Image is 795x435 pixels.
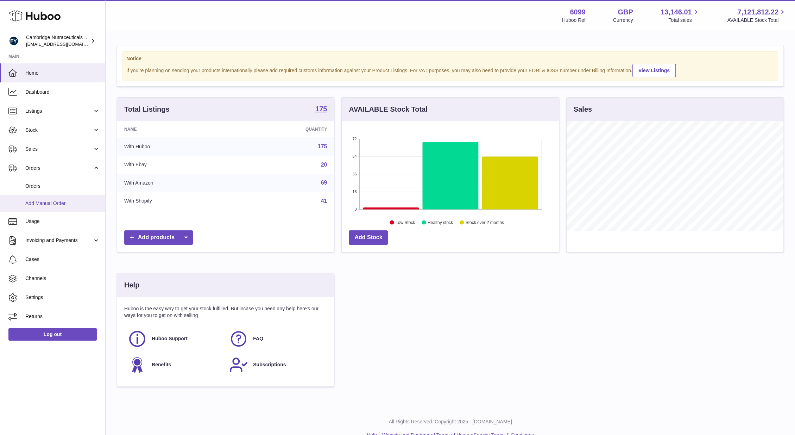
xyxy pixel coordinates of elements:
[349,105,427,114] h3: AVAILABLE Stock Total
[25,108,93,114] span: Listings
[25,313,100,320] span: Returns
[25,165,93,172] span: Orders
[660,7,700,24] a: 13,146.01 Total sales
[353,154,357,159] text: 54
[117,121,236,137] th: Name
[126,55,774,62] strong: Notice
[737,7,778,17] span: 7,121,812.22
[315,105,327,114] a: 175
[318,143,327,149] a: 175
[353,137,357,141] text: 72
[25,183,100,189] span: Orders
[124,105,170,114] h3: Total Listings
[570,7,586,17] strong: 6099
[117,137,236,156] td: With Huboo
[632,64,676,77] a: View Listings
[117,156,236,174] td: With Ebay
[26,41,103,47] span: [EMAIL_ADDRESS][DOMAIN_NAME]
[396,220,415,225] text: Low Stock
[574,105,592,114] h3: Sales
[229,329,323,348] a: FAQ
[349,230,388,245] a: Add Stock
[117,192,236,210] td: With Shopify
[25,70,100,76] span: Home
[25,218,100,225] span: Usage
[25,127,93,133] span: Stock
[253,361,286,368] span: Subscriptions
[8,328,97,341] a: Log out
[229,355,323,374] a: Subscriptions
[466,220,504,225] text: Stock over 2 months
[25,294,100,301] span: Settings
[315,105,327,112] strong: 175
[355,207,357,211] text: 0
[428,220,453,225] text: Healthy stock
[124,280,139,290] h3: Help
[128,355,222,374] a: Benefits
[25,89,100,95] span: Dashboard
[618,7,633,17] strong: GBP
[124,230,193,245] a: Add products
[668,17,700,24] span: Total sales
[727,17,787,24] span: AVAILABLE Stock Total
[25,200,100,207] span: Add Manual Order
[660,7,692,17] span: 13,146.01
[25,256,100,263] span: Cases
[124,305,327,319] p: Huboo is the easy way to get your stock fulfilled. But incase you need any help here's our ways f...
[25,275,100,282] span: Channels
[321,180,327,186] a: 69
[111,418,789,425] p: All Rights Reserved. Copyright 2025 - [DOMAIN_NAME]
[25,237,93,244] span: Invoicing and Payments
[353,172,357,176] text: 36
[562,17,586,24] div: Huboo Ref
[321,198,327,204] a: 41
[117,174,236,192] td: With Amazon
[727,7,787,24] a: 7,121,812.22 AVAILABLE Stock Total
[236,121,334,137] th: Quantity
[25,146,93,153] span: Sales
[321,162,327,168] a: 20
[253,335,263,342] span: FAQ
[126,63,774,77] div: If you're planning on sending your products internationally please add required customs informati...
[128,329,222,348] a: Huboo Support
[353,189,357,194] text: 18
[152,361,171,368] span: Benefits
[152,335,188,342] span: Huboo Support
[26,34,89,48] div: Cambridge Nutraceuticals Ltd
[8,36,19,46] img: huboo@camnutra.com
[613,17,633,24] div: Currency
